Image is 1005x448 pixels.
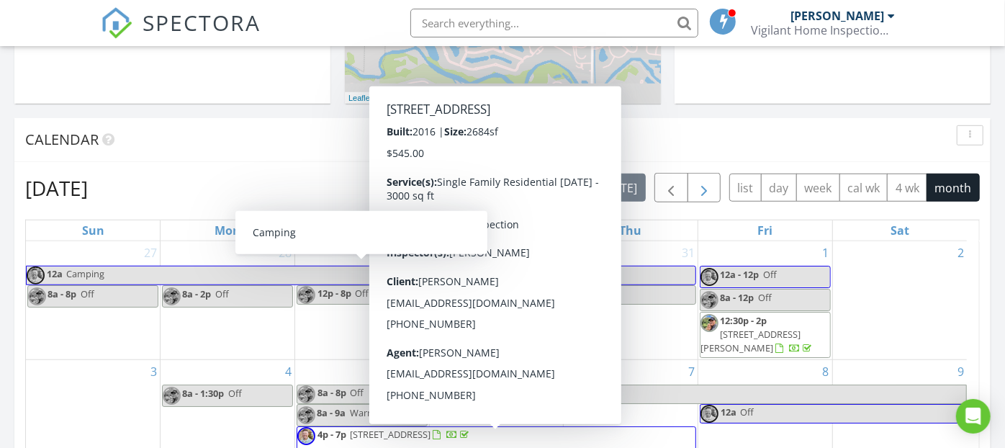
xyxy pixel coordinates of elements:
[700,328,801,354] span: [STREET_ADDRESS][PERSON_NAME]
[355,287,369,300] span: Off
[101,19,261,50] a: SPECTORA
[415,94,523,102] a: © OpenStreetMap contributors
[654,173,688,202] button: Previous month
[317,385,347,403] span: 8a - 8p
[839,174,888,202] button: cal wk
[887,174,927,202] button: 4 wk
[761,174,797,202] button: day
[820,241,832,264] a: Go to August 1, 2025
[163,287,181,305] img: img_6259.jpg
[297,427,315,445] img: img_2123.jpg
[374,94,413,102] a: © MapTiler
[215,287,229,300] span: Off
[25,130,99,149] span: Calendar
[28,287,46,305] img: img_6259.jpg
[700,314,814,354] a: 12:30p - 2p [STREET_ADDRESS][PERSON_NAME]
[48,287,76,300] span: 8a - 8p
[564,241,698,360] td: Go to July 31, 2025
[212,220,243,241] a: Monday
[832,241,967,360] td: Go to August 2, 2025
[297,286,315,304] img: img_6259.jpg
[26,241,161,360] td: Go to July 27, 2025
[796,174,840,202] button: week
[700,312,831,359] a: 12:30p - 2p [STREET_ADDRESS][PERSON_NAME]
[417,360,429,383] a: Go to August 5, 2025
[955,360,967,383] a: Go to August 9, 2025
[350,386,364,399] span: Off
[751,23,895,37] div: Vigilant Home Inspections LLC
[679,241,698,264] a: Go to July 31, 2025
[297,406,315,424] img: img_6259.jpg
[698,241,833,360] td: Go to August 1, 2025
[148,360,160,383] a: Go to August 3, 2025
[820,360,832,383] a: Go to August 8, 2025
[143,7,261,37] span: SPECTORA
[410,241,429,264] a: Go to July 29, 2025
[350,428,431,441] span: [STREET_ADDRESS]
[593,174,646,202] button: [DATE]
[956,399,991,434] div: Open Intercom Messenger
[720,405,737,423] span: 12a
[720,291,754,304] span: 8a - 12p
[27,266,45,285] img: img_2123.jpg
[544,241,563,264] a: Go to July 30, 2025
[700,291,718,309] img: img_6259.jpg
[551,360,563,383] a: Go to August 6, 2025
[282,360,294,383] a: Go to August 4, 2025
[481,220,511,241] a: Wednesday
[758,291,772,304] span: Off
[345,92,526,104] div: |
[294,241,429,360] td: Go to July 29, 2025
[700,314,718,332] img: img_6259.jpg
[101,7,132,39] img: The Best Home Inspection Software - Spectora
[276,241,294,264] a: Go to July 28, 2025
[182,387,224,400] span: 8a - 1:30p
[685,360,698,383] a: Go to August 7, 2025
[66,267,104,280] span: Camping
[182,287,211,300] span: 8a - 2p
[700,268,718,286] img: img_2123.jpg
[688,173,721,202] button: Next month
[317,406,346,419] span: 8a - 9a
[429,241,564,360] td: Go to July 30, 2025
[163,387,181,405] img: img_6259.jpg
[927,174,980,202] button: month
[161,241,295,360] td: Go to July 28, 2025
[740,406,754,418] span: Off
[348,220,375,241] a: Tuesday
[297,385,315,403] img: img_6259.jpg
[410,9,698,37] input: Search everything...
[25,174,88,202] h2: [DATE]
[46,266,63,285] span: 12a
[348,94,372,102] a: Leaflet
[720,314,767,327] span: 12:30p - 2p
[763,268,777,281] span: Off
[79,220,107,241] a: Sunday
[955,241,967,264] a: Go to August 2, 2025
[700,405,718,423] img: img_2123.jpg
[790,9,884,23] div: [PERSON_NAME]
[729,174,762,202] button: list
[720,268,759,281] span: 12a - 12p
[350,406,423,419] span: Warranty Inspect
[81,287,94,300] span: Off
[317,286,352,304] span: 12p - 8p
[617,220,645,241] a: Thursday
[888,220,912,241] a: Saturday
[228,387,242,400] span: Off
[754,220,775,241] a: Friday
[141,241,160,264] a: Go to July 27, 2025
